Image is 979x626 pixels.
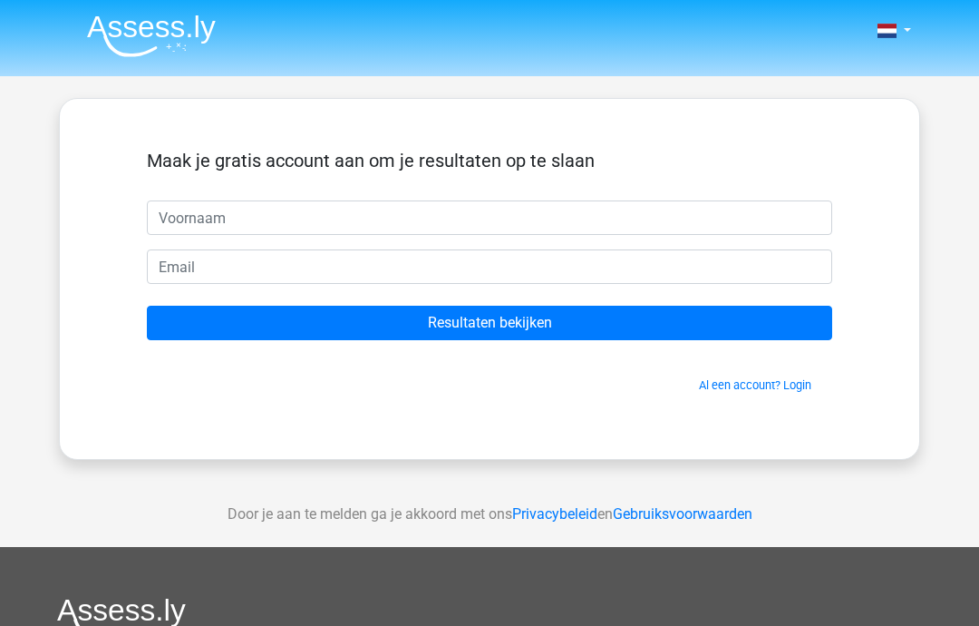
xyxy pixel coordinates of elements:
a: Al een account? Login [699,378,811,392]
img: Assessly [87,15,216,57]
a: Privacybeleid [512,505,597,523]
input: Resultaten bekijken [147,306,832,340]
input: Email [147,249,832,284]
input: Voornaam [147,201,832,235]
a: Gebruiksvoorwaarden [613,505,752,523]
h5: Maak je gratis account aan om je resultaten op te slaan [147,150,832,171]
